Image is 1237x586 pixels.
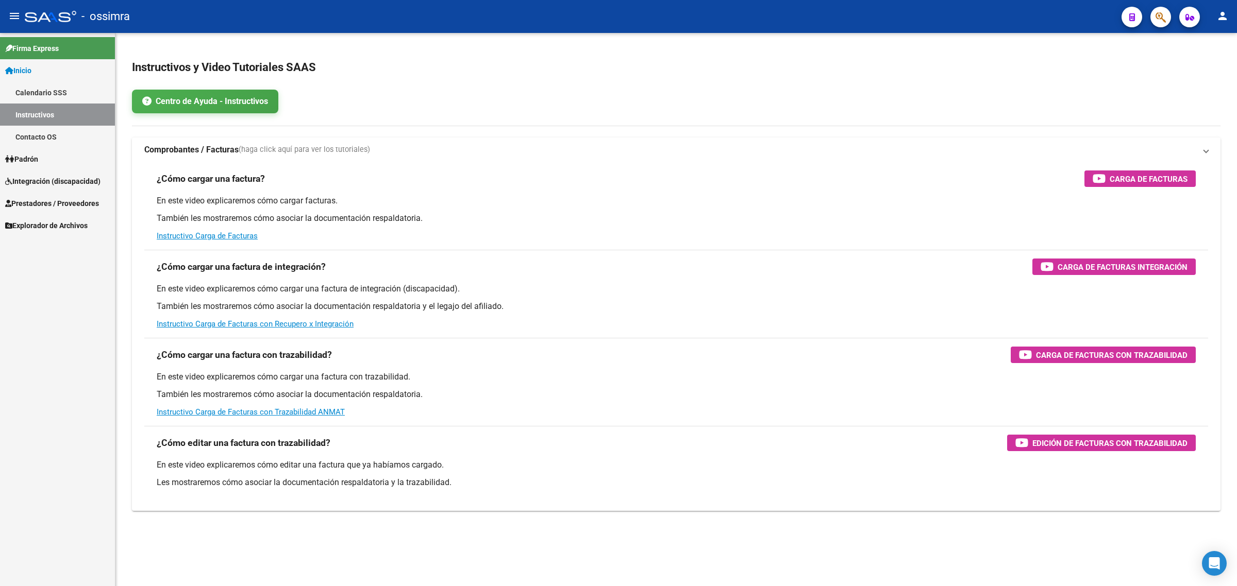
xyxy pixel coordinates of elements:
[132,137,1221,162] mat-expansion-panel-header: Comprobantes / Facturas(haga click aquí para ver los tutoriales)
[5,153,38,165] span: Padrón
[157,459,1196,471] p: En este video explicaremos cómo editar una factura que ya habíamos cargado.
[1007,435,1196,451] button: Edición de Facturas con Trazabilidad
[8,10,21,22] mat-icon: menu
[1032,437,1188,450] span: Edición de Facturas con Trazabilidad
[132,90,278,113] a: Centro de Ayuda - Instructivos
[5,176,101,187] span: Integración (discapacidad)
[1202,551,1227,576] div: Open Intercom Messenger
[157,260,326,274] h3: ¿Cómo cargar una factura de integración?
[1110,173,1188,185] span: Carga de Facturas
[157,371,1196,383] p: En este video explicaremos cómo cargar una factura con trazabilidad.
[1011,347,1196,363] button: Carga de Facturas con Trazabilidad
[132,58,1221,77] h2: Instructivos y Video Tutoriales SAAS
[157,389,1196,400] p: También les mostraremos cómo asociar la documentación respaldatoria.
[157,436,330,450] h3: ¿Cómo editar una factura con trazabilidad?
[144,144,239,156] strong: Comprobantes / Facturas
[1058,261,1188,273] span: Carga de Facturas Integración
[1084,170,1196,187] button: Carga de Facturas
[157,231,258,240] a: Instructivo Carga de Facturas
[239,144,370,156] span: (haga click aquí para ver los tutoriales)
[157,348,332,362] h3: ¿Cómo cargar una factura con trazabilidad?
[1216,10,1229,22] mat-icon: person
[157,213,1196,224] p: También les mostraremos cómo asociar la documentación respaldatoria.
[157,195,1196,206] p: En este video explicaremos cómo cargar facturas.
[157,407,345,417] a: Instructivo Carga de Facturas con Trazabilidad ANMAT
[5,198,99,209] span: Prestadores / Proveedores
[5,220,88,231] span: Explorador de Archivos
[81,5,130,28] span: - ossimra
[157,477,1196,488] p: Les mostraremos cómo asociar la documentación respaldatoria y la trazabilidad.
[5,65,31,76] span: Inicio
[157,301,1196,312] p: También les mostraremos cómo asociar la documentación respaldatoria y el legajo del afiliado.
[157,319,354,329] a: Instructivo Carga de Facturas con Recupero x Integración
[5,43,59,54] span: Firma Express
[157,171,265,186] h3: ¿Cómo cargar una factura?
[1036,349,1188,361] span: Carga de Facturas con Trazabilidad
[1032,258,1196,275] button: Carga de Facturas Integración
[132,162,1221,511] div: Comprobantes / Facturas(haga click aquí para ver los tutoriales)
[157,283,1196,295] p: En este video explicaremos cómo cargar una factura de integración (discapacidad).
